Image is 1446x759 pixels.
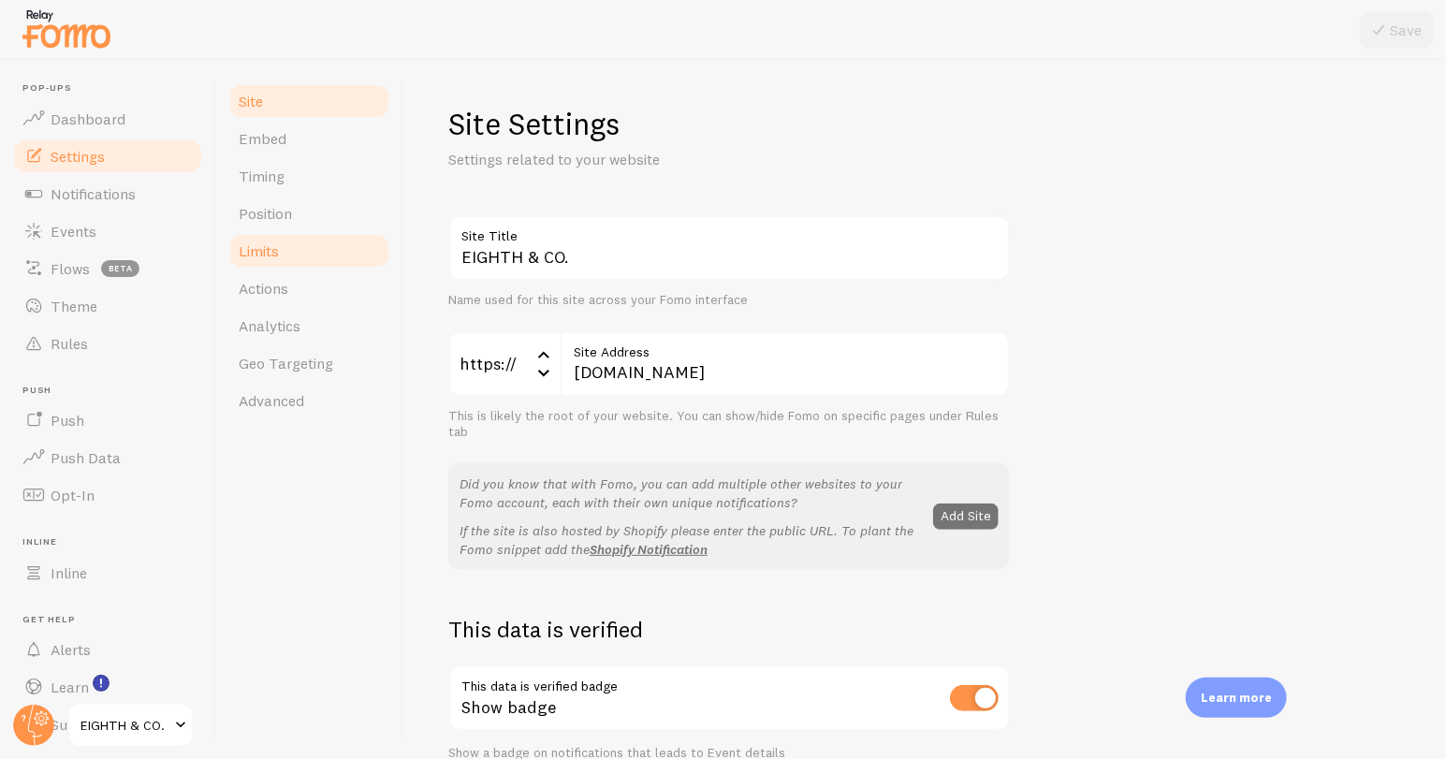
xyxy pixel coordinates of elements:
[448,615,1010,644] h2: This data is verified
[448,215,1010,247] label: Site Title
[239,354,333,372] span: Geo Targeting
[101,260,139,277] span: beta
[51,448,121,467] span: Push Data
[51,109,125,128] span: Dashboard
[11,439,204,476] a: Push Data
[22,536,204,548] span: Inline
[11,287,204,325] a: Theme
[11,250,204,287] a: Flows beta
[22,385,204,397] span: Push
[51,486,95,504] span: Opt-In
[11,554,204,591] a: Inline
[80,714,169,737] span: EIGHTH & CO.
[227,382,391,419] a: Advanced
[227,232,391,270] a: Limits
[460,474,922,512] p: Did you know that with Fomo, you can add multiple other websites to your Fomo account, each with ...
[51,678,89,696] span: Learn
[448,331,561,397] div: https://
[51,297,97,315] span: Theme
[20,5,113,52] img: fomo-relay-logo-orange.svg
[227,195,391,232] a: Position
[11,668,204,706] a: Learn
[561,331,1010,363] label: Site Address
[448,149,898,170] p: Settings related to your website
[1186,678,1287,718] div: Learn more
[11,138,204,175] a: Settings
[448,408,1010,441] div: This is likely the root of your website. You can show/hide Fomo on specific pages under Rules tab
[227,307,391,344] a: Analytics
[239,316,300,335] span: Analytics
[51,334,88,353] span: Rules
[11,631,204,668] a: Alerts
[51,184,136,203] span: Notifications
[227,270,391,307] a: Actions
[93,675,110,692] svg: <p>Watch New Feature Tutorials!</p>
[22,614,204,626] span: Get Help
[239,204,292,223] span: Position
[460,521,922,559] p: If the site is also hosted by Shopify please enter the public URL. To plant the Fomo snippet add the
[51,640,91,659] span: Alerts
[67,703,194,748] a: EIGHTH & CO.
[51,563,87,582] span: Inline
[239,279,288,298] span: Actions
[11,175,204,212] a: Notifications
[239,92,263,110] span: Site
[11,325,204,362] a: Rules
[561,331,1010,397] input: myhonestcompany.com
[11,100,204,138] a: Dashboard
[227,120,391,157] a: Embed
[239,167,285,185] span: Timing
[1201,689,1272,707] p: Learn more
[448,105,1010,143] h1: Site Settings
[22,82,204,95] span: Pop-ups
[51,259,90,278] span: Flows
[227,344,391,382] a: Geo Targeting
[590,541,708,558] a: Shopify Notification
[11,476,204,514] a: Opt-In
[448,292,1010,309] div: Name used for this site across your Fomo interface
[11,212,204,250] a: Events
[51,222,96,241] span: Events
[227,157,391,195] a: Timing
[933,504,999,530] button: Add Site
[239,129,286,148] span: Embed
[51,147,105,166] span: Settings
[239,391,304,410] span: Advanced
[51,411,84,430] span: Push
[11,401,204,439] a: Push
[448,665,1010,734] div: Show badge
[227,82,391,120] a: Site
[239,241,279,260] span: Limits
